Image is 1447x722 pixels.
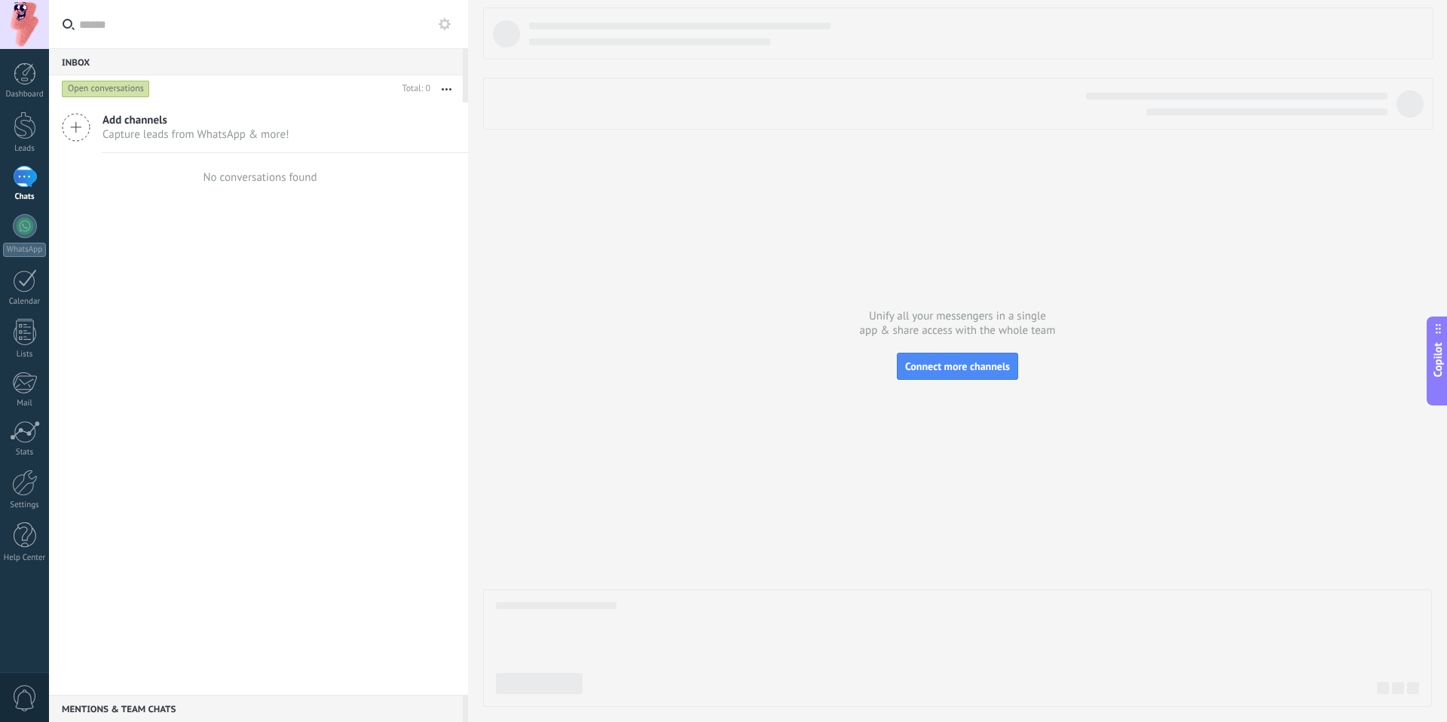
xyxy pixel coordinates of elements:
div: Leads [3,144,47,154]
div: Dashboard [3,90,47,99]
span: Connect more channels [905,359,1010,373]
div: Calendar [3,297,47,307]
div: Lists [3,350,47,359]
div: Inbox [49,48,463,75]
span: Add channels [102,113,289,127]
div: Total: 0 [396,81,430,96]
div: Mentions & Team chats [49,695,463,722]
div: No conversations found [203,170,317,185]
div: Chats [3,192,47,202]
div: Settings [3,500,47,510]
span: Copilot [1430,343,1445,378]
div: Open conversations [62,80,150,98]
button: Connect more channels [897,353,1018,380]
div: WhatsApp [3,243,46,257]
div: Help Center [3,553,47,563]
button: More [430,75,463,102]
div: Stats [3,448,47,457]
span: Capture leads from WhatsApp & more! [102,127,289,142]
div: Mail [3,399,47,408]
